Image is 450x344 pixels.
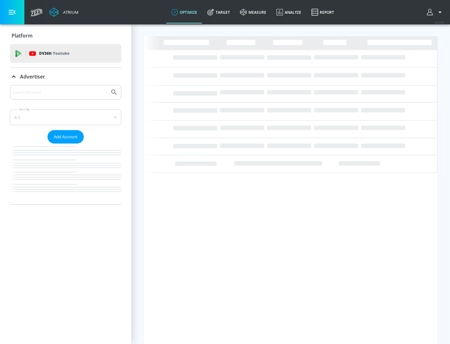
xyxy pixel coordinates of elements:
nav: list of Advertiser [10,144,121,204]
p: Platform [12,32,32,39]
input: Search by name [12,88,107,96]
a: measure [235,1,271,23]
a: Analyze [271,1,306,23]
div: DV360: Youtube [10,44,121,63]
a: Report [306,1,339,23]
p: Advertiser [20,73,45,80]
label: Sort By [18,107,31,111]
div: Advertiser [10,85,121,204]
span: v 4.24.0 [435,21,444,24]
div: Platform [10,27,121,44]
p: DV360: [39,50,69,57]
a: Atrium [49,8,78,17]
div: A-Z [10,109,121,125]
p: Youtube [53,50,69,57]
a: optimize [166,1,202,23]
a: Target [202,1,235,23]
span: Add Account [54,133,77,140]
button: Add Account [47,130,84,144]
div: Advertiser [10,68,121,85]
div: Atrium [61,9,78,15]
